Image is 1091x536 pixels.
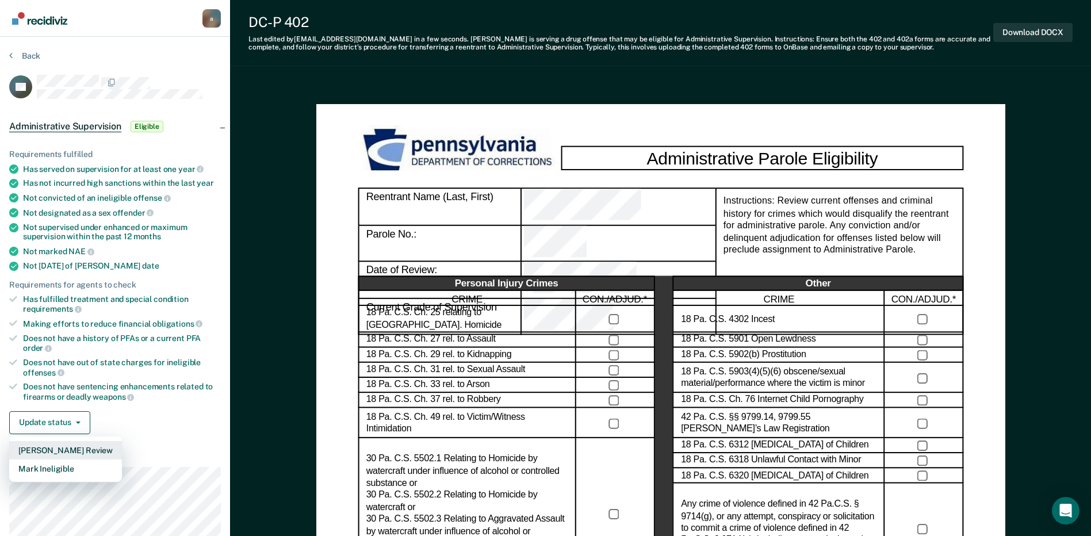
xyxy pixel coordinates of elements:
[885,291,963,306] div: CON./ADJUD.*
[23,368,64,377] span: offenses
[142,261,159,270] span: date
[23,334,221,353] div: Does not have a history of PFAs or a current PFA order
[23,246,221,256] div: Not marked
[366,364,525,376] label: 18 Pa. C.S. Ch. 31 rel. to Sexual Assault
[673,276,963,291] div: Other
[23,294,221,314] div: Has fulfilled treatment and special condition
[414,35,467,43] span: in a few seconds
[248,14,993,30] div: DC-P 402
[23,193,221,203] div: Not convicted of an ineligible
[9,121,121,132] span: Administrative Supervision
[202,9,221,28] div: a
[202,9,221,28] button: Profile dropdown button
[366,395,500,407] label: 18 Pa. C.S. Ch. 37 rel. to Robbery
[358,125,561,176] img: PDOC Logo
[9,51,40,61] button: Back
[673,291,885,306] div: CRIME
[366,307,568,331] label: 18 Pa. C.S. Ch. 25 relating to [GEOGRAPHIC_DATA]. Homicide
[131,121,163,132] span: Eligible
[9,150,221,159] div: Requirements fulfilled
[93,392,134,401] span: weapons
[152,319,202,328] span: obligations
[9,460,122,478] button: Mark Ineligible
[366,349,511,361] label: 18 Pa. C.S. Ch. 29 rel. to Kidnapping
[9,441,122,460] button: [PERSON_NAME] Review
[248,35,993,52] div: Last edited by [EMAIL_ADDRESS][DOMAIN_NAME] . [PERSON_NAME] is serving a drug offense that may be...
[23,358,221,377] div: Does not have out of state charges for ineligible
[522,262,715,298] div: Date of Review:
[366,411,568,435] label: 18 Pa. C.S. Ch. 49 rel. to Victim/Witness Intimidation
[993,23,1073,42] button: Download DOCX
[681,411,876,435] label: 42 Pa. C.S. §§ 9799.14, 9799.55 [PERSON_NAME]’s Law Registration
[113,208,154,217] span: offender
[522,225,715,262] div: Parole No.:
[23,382,221,401] div: Does not have sentencing enhancements related to firearms or deadly
[1052,497,1079,524] div: Open Intercom Messenger
[358,291,576,306] div: CRIME
[133,232,161,241] span: months
[681,470,868,482] label: 18 Pa. C.S. 6320 [MEDICAL_DATA] of Children
[358,276,654,291] div: Personal Injury Crimes
[681,334,816,346] label: 18 Pa. C.S. 5901 Open Lewdness
[561,146,963,170] div: Administrative Parole Eligibility
[178,164,204,174] span: year
[681,395,863,407] label: 18 Pa. C.S. Ch. 76 Internet Child Pornography
[576,291,654,306] div: CON./ADJUD.*
[681,439,868,451] label: 18 Pa. C.S. 6312 [MEDICAL_DATA] of Children
[133,193,171,202] span: offense
[197,178,213,187] span: year
[23,261,221,271] div: Not [DATE] of [PERSON_NAME]
[23,319,221,329] div: Making efforts to reduce financial
[12,12,67,25] img: Recidiviz
[9,280,221,290] div: Requirements for agents to check
[23,223,221,242] div: Not supervised under enhanced or maximum supervision within the past 12
[681,455,861,467] label: 18 Pa. C.S. 6318 Unlawful Contact with Minor
[23,164,221,174] div: Has served on supervision for at least one
[522,188,715,225] div: Reentrant Name (Last, First)
[715,188,963,335] div: Instructions: Review current offenses and criminal history for crimes which would disqualify the ...
[9,411,90,434] button: Update status
[681,366,876,390] label: 18 Pa. C.S. 5903(4)(5)(6) obscene/sexual material/performance where the victim is minor
[68,247,94,256] span: NAE
[23,304,82,313] span: requirements
[681,349,806,361] label: 18 Pa. C.S. 5902(b) Prostitution
[23,208,221,218] div: Not designated as a sex
[358,262,521,298] div: Date of Review:
[681,313,775,326] label: 18 Pa. C.S. 4302 Incest
[23,178,221,188] div: Has not incurred high sanctions within the last
[366,379,489,391] label: 18 Pa. C.S. Ch. 33 rel. to Arson
[358,225,521,262] div: Parole No.:
[366,334,495,346] label: 18 Pa. C.S. Ch. 27 rel. to Assault
[358,188,521,225] div: Reentrant Name (Last, First)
